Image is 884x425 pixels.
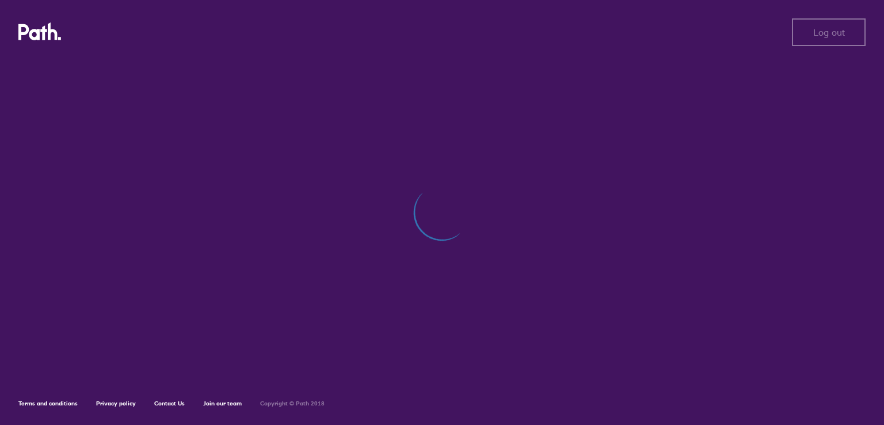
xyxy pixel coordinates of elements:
button: Log out [792,18,866,46]
span: Log out [813,27,845,37]
a: Join our team [203,400,242,407]
a: Privacy policy [96,400,136,407]
a: Terms and conditions [18,400,78,407]
a: Contact Us [154,400,185,407]
h6: Copyright © Path 2018 [260,400,325,407]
